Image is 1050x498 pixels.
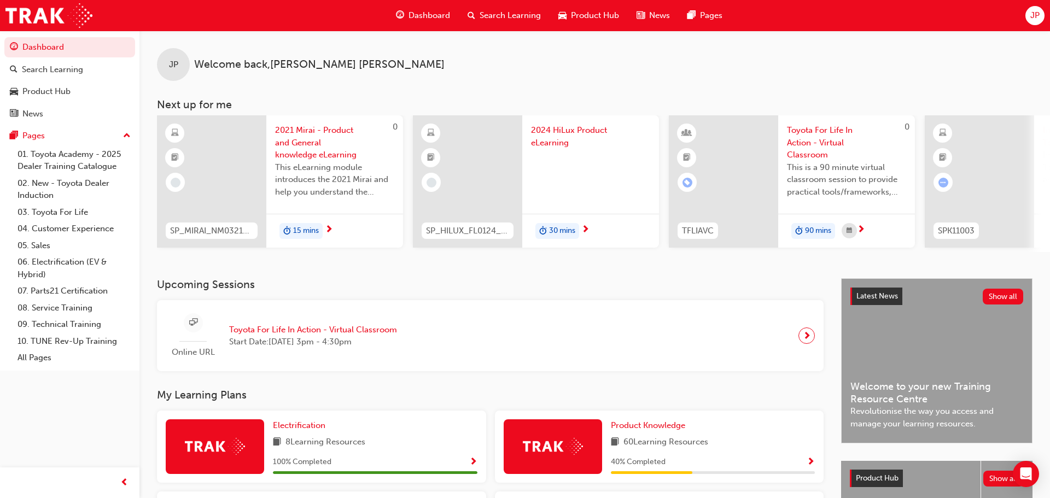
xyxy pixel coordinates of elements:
[166,309,815,363] a: Online URLToyota For Life In Action - Virtual ClassroomStart Date:[DATE] 3pm - 4:30pm
[427,178,436,188] span: learningRecordVerb_NONE-icon
[13,283,135,300] a: 07. Parts21 Certification
[679,4,731,27] a: pages-iconPages
[273,456,331,468] span: 100 % Completed
[700,9,722,22] span: Pages
[157,389,824,401] h3: My Learning Plans
[856,291,898,301] span: Latest News
[10,87,18,97] span: car-icon
[850,380,1023,405] span: Welcome to your new Training Resource Centre
[539,224,547,238] span: duration-icon
[157,278,824,291] h3: Upcoming Sessions
[4,126,135,146] button: Pages
[13,254,135,283] a: 06. Electrification (EV & Hybrid)
[857,225,865,235] span: next-icon
[396,9,404,22] span: guage-icon
[459,4,550,27] a: search-iconSearch Learning
[683,126,691,140] span: learningResourceType_INSTRUCTOR_LED-icon
[4,81,135,102] a: Product Hub
[427,126,435,140] span: learningResourceType_ELEARNING-icon
[10,43,18,52] span: guage-icon
[139,98,1050,111] h3: Next up for me
[571,9,619,22] span: Product Hub
[171,178,180,188] span: learningRecordVerb_NONE-icon
[687,9,696,22] span: pages-icon
[13,220,135,237] a: 04. Customer Experience
[13,204,135,221] a: 03. Toyota For Life
[581,225,590,235] span: next-icon
[847,224,852,238] span: calendar-icon
[856,473,899,483] span: Product Hub
[682,178,692,188] span: learningRecordVerb_ENROLL-icon
[1025,6,1045,25] button: JP
[120,476,129,490] span: prev-icon
[273,436,281,449] span: book-icon
[939,151,947,165] span: booktick-icon
[10,109,18,119] span: news-icon
[480,9,541,22] span: Search Learning
[10,65,17,75] span: search-icon
[468,9,475,22] span: search-icon
[409,9,450,22] span: Dashboard
[170,225,253,237] span: SP_MIRAI_NM0321_EL
[1030,9,1040,22] span: JP
[275,124,394,161] span: 2021 Mirai - Product and General knowledge eLearning
[611,456,666,468] span: 40 % Completed
[22,85,71,98] div: Product Hub
[273,420,325,430] span: Electrification
[13,300,135,317] a: 08. Service Training
[13,349,135,366] a: All Pages
[194,58,445,71] span: Welcome back , [PERSON_NAME] [PERSON_NAME]
[393,122,398,132] span: 0
[623,436,708,449] span: 60 Learning Resources
[413,115,659,248] a: SP_HILUX_FL0124_EL2024 HiLux Product eLearningduration-icon30 mins
[4,60,135,80] a: Search Learning
[123,129,131,143] span: up-icon
[171,151,179,165] span: booktick-icon
[905,122,909,132] span: 0
[850,405,1023,430] span: Revolutionise the way you access and manage your learning resources.
[283,224,291,238] span: duration-icon
[469,455,477,469] button: Show Progress
[13,333,135,350] a: 10. TUNE Rev-Up Training
[293,225,319,237] span: 15 mins
[803,328,811,343] span: next-icon
[807,455,815,469] button: Show Progress
[325,225,333,235] span: next-icon
[1013,461,1039,487] div: Open Intercom Messenger
[787,161,906,198] span: This is a 90 minute virtual classroom session to provide practical tools/frameworks, behaviours a...
[938,178,948,188] span: learningRecordVerb_ATTEMPT-icon
[4,35,135,126] button: DashboardSearch LearningProduct HubNews
[229,324,397,336] span: Toyota For Life In Action - Virtual Classroom
[787,124,906,161] span: Toyota For Life In Action - Virtual Classroom
[850,288,1023,305] a: Latest NewsShow all
[549,225,575,237] span: 30 mins
[273,419,330,432] a: Electrification
[683,151,691,165] span: booktick-icon
[5,3,92,28] a: Trak
[611,419,690,432] a: Product Knowledge
[13,237,135,254] a: 05. Sales
[229,336,397,348] span: Start Date: [DATE] 3pm - 4:30pm
[10,131,18,141] span: pages-icon
[157,115,403,248] a: 0SP_MIRAI_NM0321_EL2021 Mirai - Product and General knowledge eLearningThis eLearning module intr...
[4,37,135,57] a: Dashboard
[13,175,135,204] a: 02. New - Toyota Dealer Induction
[426,225,509,237] span: SP_HILUX_FL0124_EL
[682,225,714,237] span: TFLIAVC
[939,126,947,140] span: learningResourceType_ELEARNING-icon
[550,4,628,27] a: car-iconProduct Hub
[22,108,43,120] div: News
[4,104,135,124] a: News
[795,224,803,238] span: duration-icon
[13,146,135,175] a: 01. Toyota Academy - 2025 Dealer Training Catalogue
[637,9,645,22] span: news-icon
[387,4,459,27] a: guage-iconDashboard
[841,278,1032,443] a: Latest NewsShow allWelcome to your new Training Resource CentreRevolutionise the way you access a...
[469,458,477,467] span: Show Progress
[523,438,583,455] img: Trak
[185,438,245,455] img: Trak
[22,63,83,76] div: Search Learning
[983,471,1024,487] button: Show all
[22,130,45,142] div: Pages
